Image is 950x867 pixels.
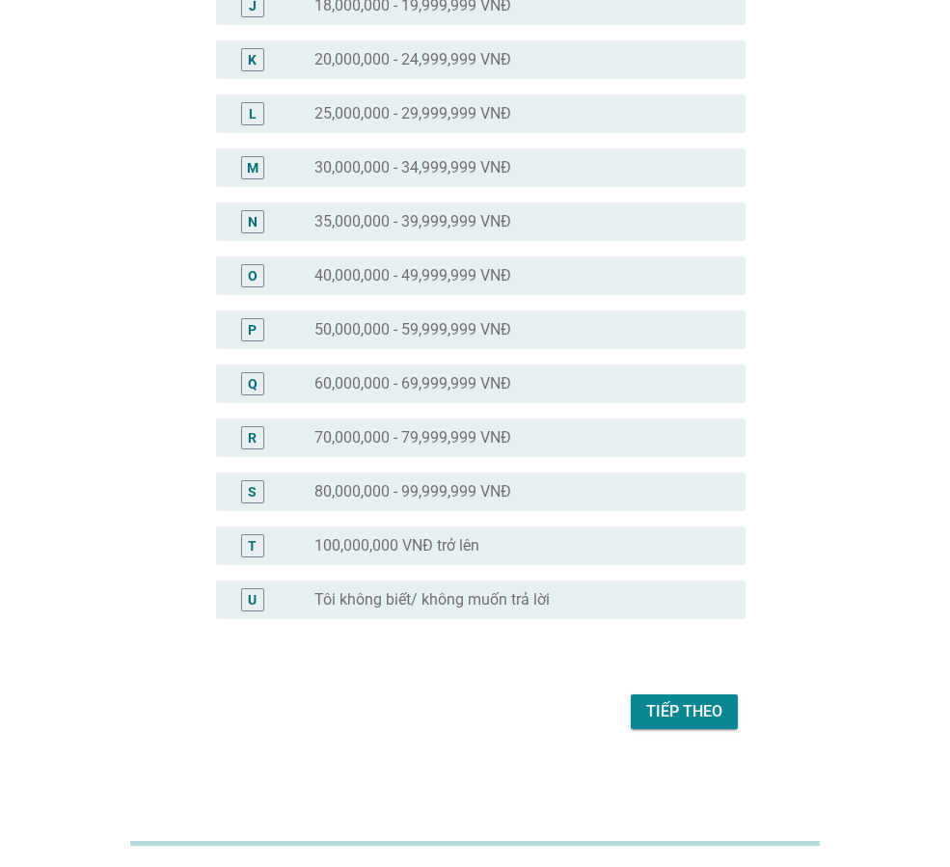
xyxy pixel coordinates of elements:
[314,50,511,69] label: 20,000,000 - 24,999,999 VNĐ
[249,103,257,123] div: L
[314,482,511,501] label: 80,000,000 - 99,999,999 VNĐ
[248,319,257,339] div: P
[248,535,257,555] div: T
[248,589,257,610] div: U
[314,428,511,447] label: 70,000,000 - 79,999,999 VNĐ
[314,374,511,393] label: 60,000,000 - 69,999,999 VNĐ
[314,536,479,555] label: 100,000,000 VNĐ trở lên
[314,590,550,610] label: Tôi không biết/ không muốn trả lời
[248,373,258,393] div: Q
[314,158,511,177] label: 30,000,000 - 34,999,999 VNĐ
[314,212,511,231] label: 35,000,000 - 39,999,999 VNĐ
[248,49,257,69] div: K
[314,104,511,123] label: 25,000,000 - 29,999,999 VNĐ
[631,694,738,729] button: Tiếp theo
[646,700,722,723] div: Tiếp theo
[247,157,258,177] div: M
[314,320,511,339] label: 50,000,000 - 59,999,999 VNĐ
[248,481,257,501] div: S
[248,427,257,447] div: R
[248,211,258,231] div: N
[248,265,258,285] div: O
[314,266,511,285] label: 40,000,000 - 49,999,999 VNĐ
